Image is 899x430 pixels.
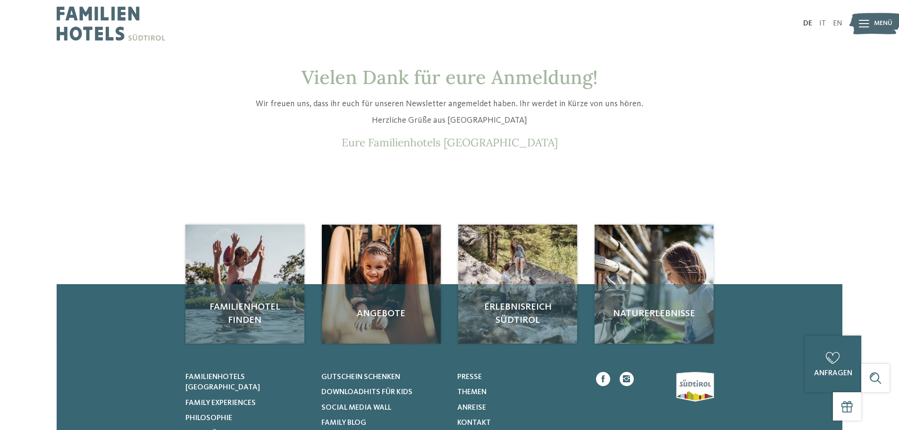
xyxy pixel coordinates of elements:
span: Downloadhits für Kids [321,388,412,396]
span: Gutschein schenken [321,373,400,381]
a: Newsletter Familienhotel finden [185,225,304,344]
span: Menü [874,19,892,28]
a: Anreise [457,403,581,413]
a: Family Blog [321,418,445,428]
a: anfragen [805,336,861,392]
a: Newsletter Angebote [322,225,441,344]
a: Downloadhits für Kids [321,387,445,397]
span: Vielen Dank für eure Anmeldung! [302,65,598,89]
a: Gutschein schenken [321,372,445,382]
a: Presse [457,372,581,382]
a: Kontakt [457,418,581,428]
a: DE [803,20,812,27]
a: Social Media Wall [321,403,445,413]
span: Themen [457,388,487,396]
p: Wir freuen uns, dass ihr euch für unseren Newsletter angemeldet haben. Ihr werdet in Kürze von un... [226,98,674,110]
img: Newsletter [595,225,714,344]
a: Philosophie [185,413,310,423]
span: Anreise [457,404,486,412]
a: Newsletter Erlebnisreich Südtirol [458,225,577,344]
a: IT [819,20,826,27]
a: Themen [457,387,581,397]
a: Newsletter Naturerlebnisse [595,225,714,344]
p: Eure Familienhotels [GEOGRAPHIC_DATA] [226,136,674,149]
p: Herzliche Grüße aus [GEOGRAPHIC_DATA] [226,115,674,126]
img: Newsletter [185,225,304,344]
span: Erlebnisreich Südtirol [468,301,568,327]
span: Familienhotels [GEOGRAPHIC_DATA] [185,373,260,391]
img: Newsletter [322,225,441,344]
span: Family Experiences [185,399,256,407]
span: Angebote [331,307,431,320]
a: Family Experiences [185,398,310,408]
span: Familienhotel finden [195,301,295,327]
img: Newsletter [458,225,577,344]
span: Social Media Wall [321,404,391,412]
span: Naturerlebnisse [604,307,704,320]
span: anfragen [814,370,852,377]
a: EN [833,20,842,27]
span: Kontakt [457,419,491,427]
a: Familienhotels [GEOGRAPHIC_DATA] [185,372,310,393]
span: Family Blog [321,419,366,427]
span: Philosophie [185,414,232,422]
span: Presse [457,373,482,381]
